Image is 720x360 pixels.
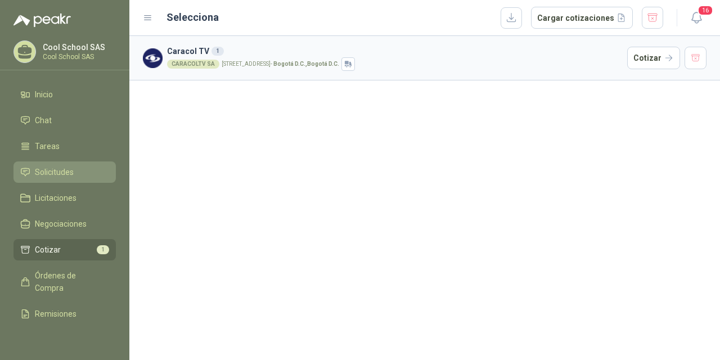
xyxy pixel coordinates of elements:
button: 16 [686,8,706,28]
h2: Selecciona [166,10,219,25]
img: Logo peakr [13,13,71,27]
strong: Bogotá D.C. , Bogotá D.C. [273,61,339,67]
a: Órdenes de Compra [13,265,116,299]
span: 16 [697,5,713,16]
p: Cool School SAS [43,53,113,60]
span: Licitaciones [35,192,76,204]
a: Negociaciones [13,213,116,235]
a: Licitaciones [13,187,116,209]
button: Cargar cotizaciones [531,7,633,29]
span: Inicio [35,88,53,101]
button: Cotizar [627,47,680,69]
span: Órdenes de Compra [35,269,105,294]
a: Cotizar1 [13,239,116,260]
p: Cool School SAS [43,43,113,51]
a: Configuración [13,329,116,350]
p: [STREET_ADDRESS] - [222,61,339,67]
span: 1 [97,245,109,254]
img: Company Logo [143,48,163,68]
a: Remisiones [13,303,116,325]
span: Remisiones [35,308,76,320]
span: Cotizar [35,244,61,256]
div: 1 [211,47,224,56]
a: Chat [13,110,116,131]
a: Tareas [13,136,116,157]
span: Tareas [35,140,60,152]
a: Inicio [13,84,116,105]
span: Negociaciones [35,218,87,230]
h3: Caracol TV [167,45,623,57]
span: Chat [35,114,52,127]
div: CARACOLTV SA [167,60,219,69]
span: Solicitudes [35,166,74,178]
a: Solicitudes [13,161,116,183]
